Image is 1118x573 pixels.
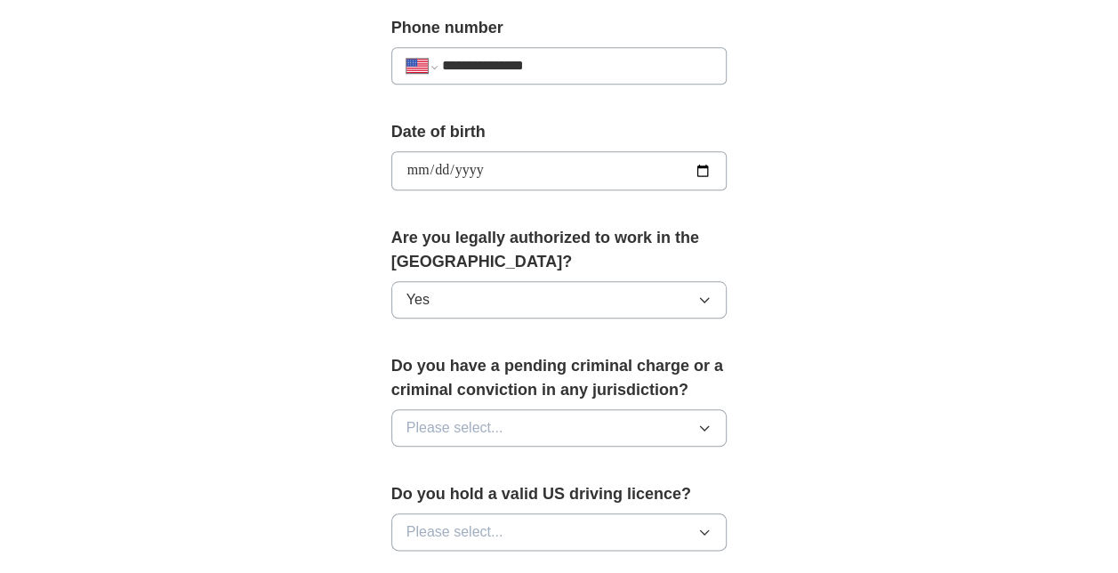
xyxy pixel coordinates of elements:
[406,417,503,439] span: Please select...
[391,513,728,551] button: Please select...
[391,120,728,144] label: Date of birth
[391,16,728,40] label: Phone number
[391,354,728,402] label: Do you have a pending criminal charge or a criminal conviction in any jurisdiction?
[391,482,728,506] label: Do you hold a valid US driving licence?
[391,226,728,274] label: Are you legally authorized to work in the [GEOGRAPHIC_DATA]?
[391,281,728,319] button: Yes
[406,521,503,543] span: Please select...
[391,409,728,447] button: Please select...
[406,289,430,311] span: Yes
